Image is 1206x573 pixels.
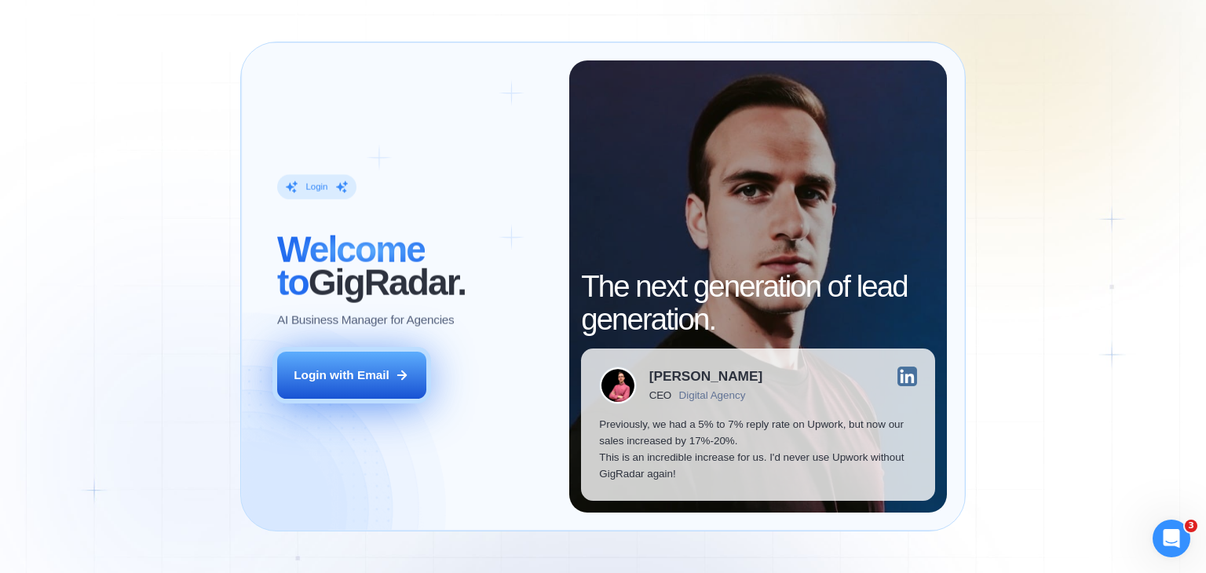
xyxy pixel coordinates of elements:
div: Login [305,181,327,193]
div: CEO [649,389,671,401]
div: [PERSON_NAME] [649,370,762,383]
iframe: Intercom live chat [1153,520,1190,557]
p: AI Business Manager for Agencies [277,311,454,327]
h2: ‍ GigRadar. [277,232,551,298]
span: 3 [1185,520,1197,532]
div: Login with Email [294,367,389,383]
p: Previously, we had a 5% to 7% reply rate on Upwork, but now our sales increased by 17%-20%. This ... [599,416,917,483]
span: Welcome to [277,228,425,302]
div: Digital Agency [679,389,746,401]
button: Login with Email [277,352,426,399]
h2: The next generation of lead generation. [581,270,935,336]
